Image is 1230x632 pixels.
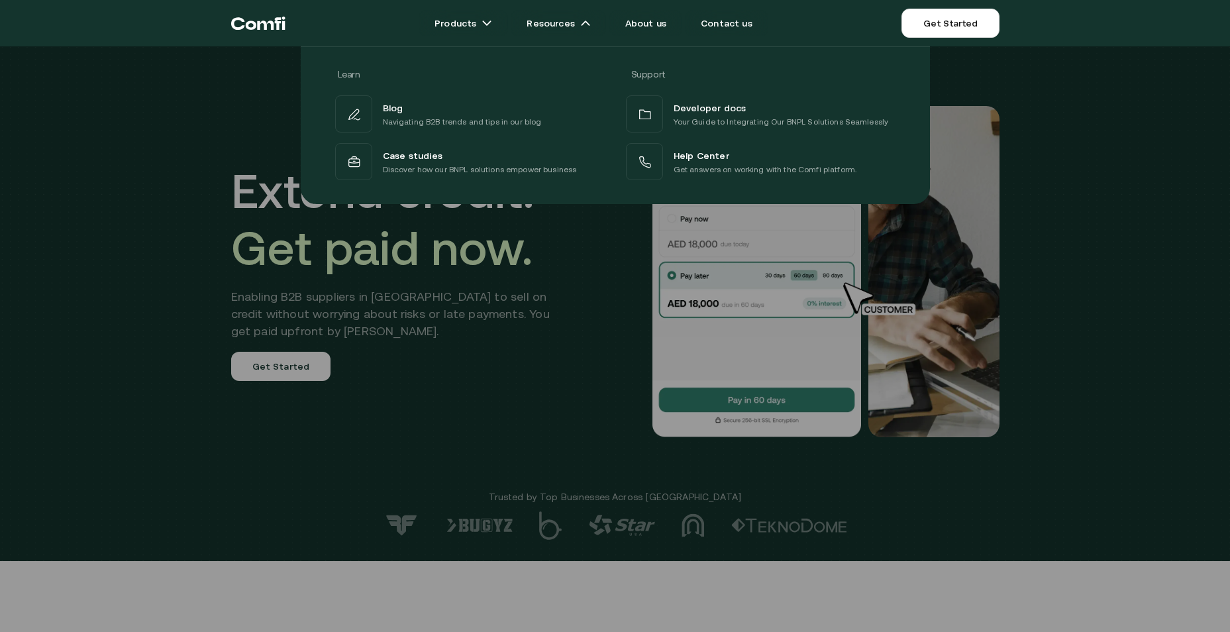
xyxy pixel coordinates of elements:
[674,147,729,163] span: Help Center
[383,115,542,129] p: Navigating B2B trends and tips in our blog
[631,69,666,79] span: Support
[511,10,606,36] a: Resourcesarrow icons
[383,147,443,163] span: Case studies
[609,10,682,36] a: About us
[333,93,607,135] a: BlogNavigating B2B trends and tips in our blog
[901,9,999,38] a: Get Started
[623,93,898,135] a: Developer docsYour Guide to Integrating Our BNPL Solutions Seamlessly
[580,18,591,28] img: arrow icons
[383,163,577,176] p: Discover how our BNPL solutions empower business
[674,115,889,129] p: Your Guide to Integrating Our BNPL Solutions Seamlessly
[674,99,746,115] span: Developer docs
[674,163,857,176] p: Get answers on working with the Comfi platform.
[383,99,403,115] span: Blog
[231,3,285,43] a: Return to the top of the Comfi home page
[685,10,768,36] a: Contact us
[333,140,607,183] a: Case studiesDiscover how our BNPL solutions empower business
[482,18,492,28] img: arrow icons
[419,10,508,36] a: Productsarrow icons
[623,140,898,183] a: Help CenterGet answers on working with the Comfi platform.
[338,69,360,79] span: Learn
